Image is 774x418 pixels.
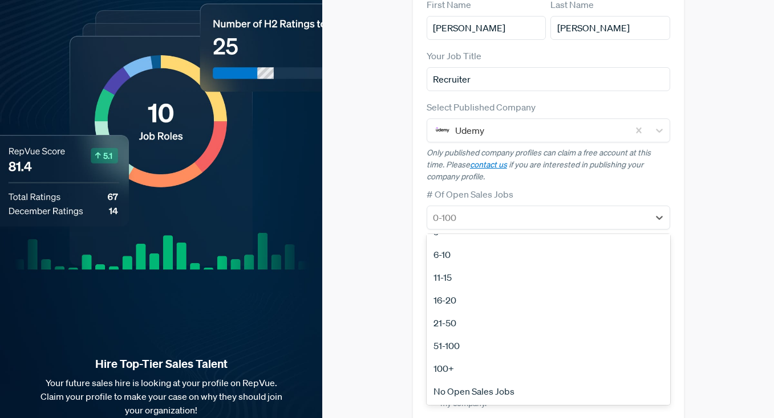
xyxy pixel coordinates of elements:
img: Udemy [436,124,449,137]
label: Select Published Company [427,100,536,114]
div: 21-50 [427,312,670,334]
p: Only published company profiles can claim a free account at this time. Please if you are interest... [427,147,670,183]
div: No Open Sales Jobs [427,380,670,403]
div: 6-10 [427,243,670,266]
div: 100+ [427,357,670,380]
div: 11-15 [427,266,670,289]
label: Your Job Title [427,49,481,63]
a: contact us [470,159,507,170]
div: 16-20 [427,289,670,312]
strong: Hire Top-Tier Sales Talent [18,356,304,371]
label: # Of Open Sales Jobs [427,187,513,201]
input: First Name [427,16,546,40]
p: Your future sales hire is looking at your profile on RepVue. Claim your profile to make your case... [18,376,304,417]
input: Last Name [550,16,670,40]
input: Title [427,67,670,91]
div: 51-100 [427,334,670,357]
